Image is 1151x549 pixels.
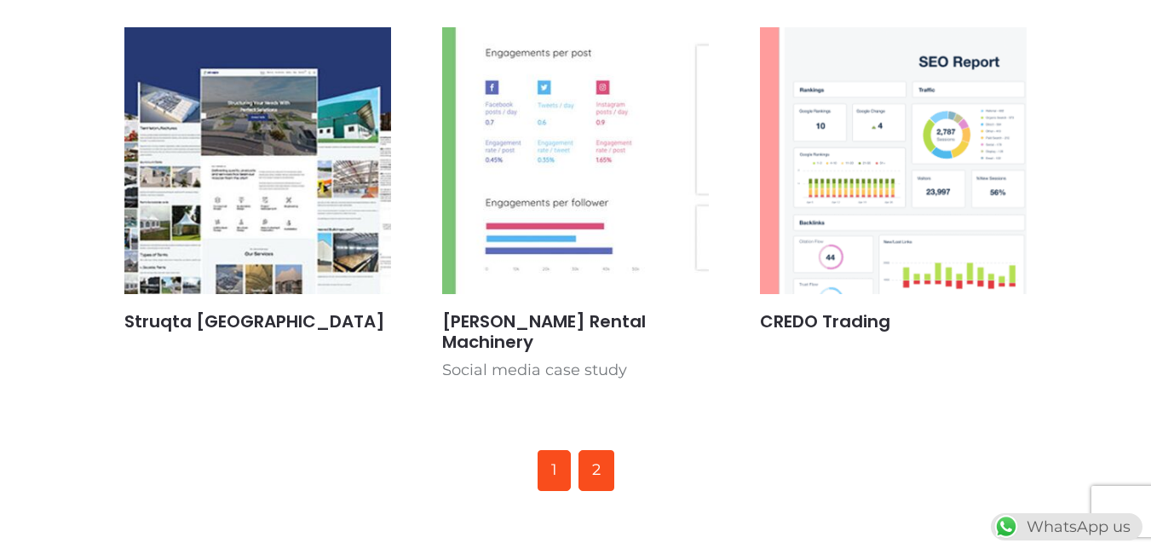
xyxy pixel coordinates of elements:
[578,450,614,491] a: 2
[538,450,571,491] span: 1
[993,513,1020,540] img: WhatsApp
[124,309,385,333] a: Struqta [GEOGRAPHIC_DATA]
[760,309,890,333] a: CREDO Trading
[991,517,1142,536] a: WhatsAppWhatsApp us
[442,358,709,382] p: Social media case study
[991,513,1142,540] div: WhatsApp us
[442,309,646,354] a: [PERSON_NAME] Rental Machinery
